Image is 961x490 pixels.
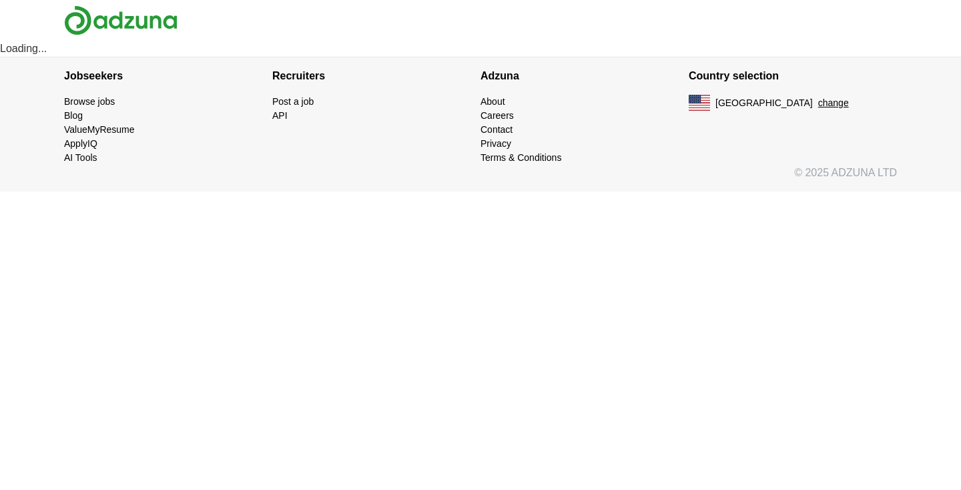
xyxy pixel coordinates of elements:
a: AI Tools [64,152,97,163]
h4: Country selection [689,57,897,95]
button: change [818,96,849,110]
a: Privacy [480,138,511,149]
a: Blog [64,110,83,121]
a: Browse jobs [64,96,115,107]
span: [GEOGRAPHIC_DATA] [715,96,813,110]
a: Post a job [272,96,314,107]
a: Contact [480,124,513,135]
img: US flag [689,95,710,111]
div: © 2025 ADZUNA LTD [53,165,908,192]
a: About [480,96,505,107]
a: Careers [480,110,514,121]
a: ValueMyResume [64,124,135,135]
a: Terms & Conditions [480,152,561,163]
img: Adzuna logo [64,5,178,35]
a: ApplyIQ [64,138,97,149]
a: API [272,110,288,121]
